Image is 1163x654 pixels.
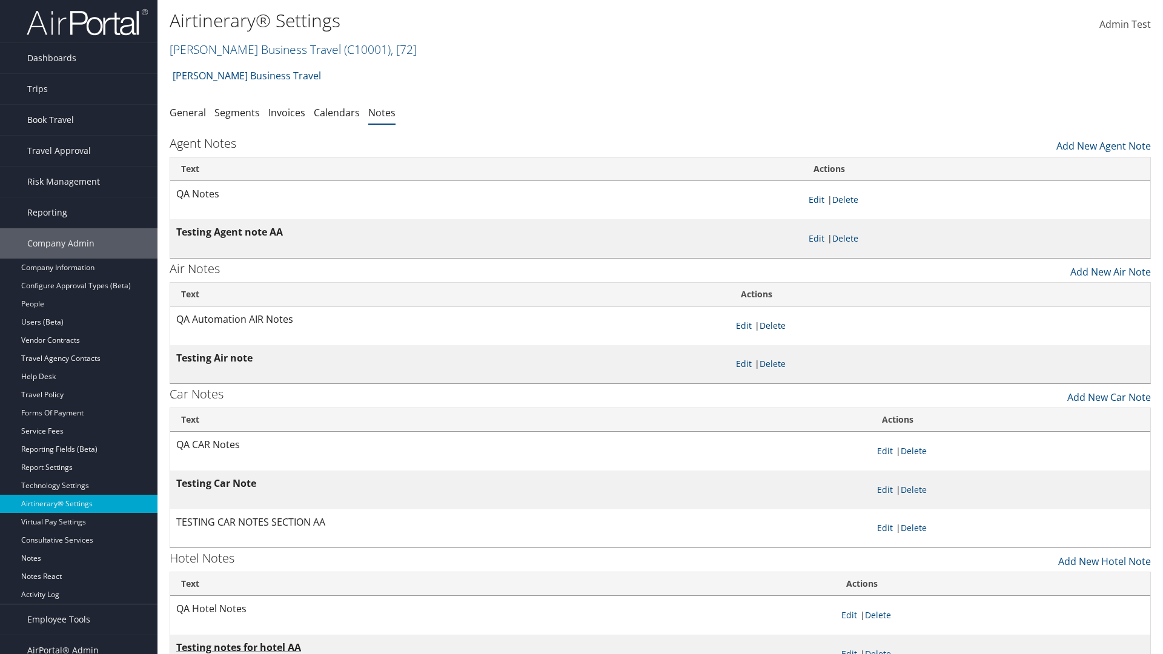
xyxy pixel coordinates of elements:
[865,609,891,621] a: Delete
[170,260,220,277] h3: Air Notes
[391,41,417,58] span: , [ 72 ]
[170,386,224,403] h3: Car Notes
[170,157,803,181] th: Text
[176,351,253,365] strong: Testing Air note
[27,74,48,104] span: Trips
[901,484,927,495] a: Delete
[27,228,94,259] span: Company Admin
[27,43,76,73] span: Dashboards
[268,106,305,119] a: Invoices
[176,187,797,202] p: QA Notes
[176,312,724,328] p: QA Automation AIR Notes
[170,283,730,306] th: Text
[871,509,1150,548] td: |
[877,522,893,533] a: Edit
[170,106,206,119] a: General
[809,194,824,205] a: Edit
[803,181,1151,220] td: |
[170,8,824,33] h1: Airtinerary® Settings
[176,225,283,239] strong: Testing Agent note AA
[871,408,1150,432] th: Actions
[314,106,360,119] a: Calendars
[176,641,301,654] strong: Testing notes for hotel AA
[736,320,752,331] a: Edit
[832,194,858,205] a: Delete
[760,320,786,331] a: Delete
[27,604,90,635] span: Employee Tools
[176,601,829,617] p: QA Hotel Notes
[170,572,835,596] th: Text
[173,64,321,88] a: [PERSON_NAME] Business Travel
[832,233,858,244] a: Delete
[901,522,927,533] a: Delete
[760,358,786,369] a: Delete
[176,437,865,453] p: QA CAR Notes
[877,445,893,457] a: Edit
[176,515,865,530] p: TESTING CAR NOTES SECTION AA
[871,471,1150,509] td: |
[1056,133,1151,153] a: Add New Agent Note
[170,41,417,58] a: [PERSON_NAME] Business Travel
[803,157,1151,181] th: Actions
[803,219,1151,258] td: |
[901,445,927,457] a: Delete
[27,167,100,197] span: Risk Management
[170,550,234,567] h3: Hotel Notes
[27,197,67,228] span: Reporting
[835,596,1150,635] td: |
[27,8,148,36] img: airportal-logo.png
[736,358,752,369] a: Edit
[871,432,1150,471] td: |
[809,233,824,244] a: Edit
[368,106,396,119] a: Notes
[170,135,236,152] h3: Agent Notes
[1067,384,1151,405] a: Add New Car Note
[214,106,260,119] a: Segments
[1070,259,1151,279] a: Add New Air Note
[344,41,391,58] span: ( C10001 )
[27,136,91,166] span: Travel Approval
[27,105,74,135] span: Book Travel
[841,609,857,621] a: Edit
[730,306,1150,345] td: |
[730,345,1150,384] td: |
[730,283,1150,306] th: Actions
[170,408,871,432] th: Text
[877,484,893,495] a: Edit
[1099,18,1151,31] span: Admin Test
[1099,6,1151,44] a: Admin Test
[835,572,1150,596] th: Actions
[176,477,256,490] strong: Testing Car Note
[1058,548,1151,569] a: Add New Hotel Note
